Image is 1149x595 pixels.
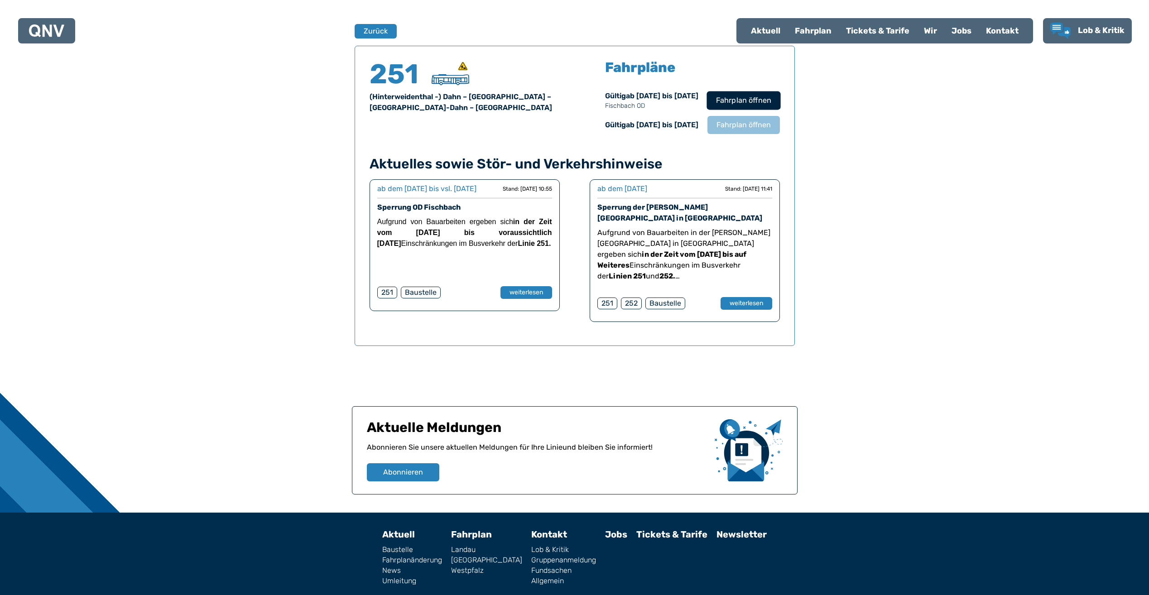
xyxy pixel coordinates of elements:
[716,95,771,106] span: Fahrplan öffnen
[707,91,780,110] button: Fahrplan öffnen
[716,529,767,540] a: Newsletter
[377,203,461,211] a: Sperrung OD Fischbach
[725,185,772,192] div: Stand: [DATE] 11:41
[377,218,552,247] span: Aufgrund von Bauarbeiten ergeben sich Einschränkungen im Busverkehr der
[597,227,772,282] p: Aufgrund von Bauarbeiten in der [PERSON_NAME][GEOGRAPHIC_DATA] in [GEOGRAPHIC_DATA] ergeben sich ...
[715,419,783,481] img: newsletter
[597,183,647,194] div: ab dem [DATE]
[382,557,442,564] a: Fahrplanänderung
[605,61,675,74] h5: Fahrpläne
[605,529,627,540] a: Jobs
[355,24,397,38] button: Zurück
[382,577,442,585] a: Umleitung
[605,120,698,130] div: Gültig ab [DATE] bis [DATE]
[451,546,522,553] a: Landau
[605,91,698,110] div: Gültig ab [DATE] bis [DATE]
[401,287,441,298] div: Baustelle
[370,156,780,172] h4: Aktuelles sowie Stör- und Verkehrshinweise
[979,19,1026,43] a: Kontakt
[1078,25,1125,35] span: Lob & Kritik
[944,19,979,43] a: Jobs
[451,567,522,574] a: Westpfalz
[645,297,685,309] div: Baustelle
[1050,23,1125,39] a: Lob & Kritik
[518,240,551,247] strong: Linie 251.
[500,286,552,299] button: weiterlesen
[716,120,771,130] span: Fahrplan öffnen
[531,577,596,585] a: Allgemein
[370,61,424,88] h4: 251
[744,19,788,43] a: Aktuell
[29,24,64,37] img: QNV Logo
[377,287,397,298] div: 251
[659,272,680,280] strong: 252.
[531,557,596,564] a: Gruppenanmeldung
[377,218,552,247] strong: in der Zeit vom [DATE] bis voraussichtlich [DATE]
[609,272,646,280] strong: Linien 251
[503,185,552,192] div: Stand: [DATE] 10:55
[621,297,642,309] div: 252
[432,74,469,85] img: Überlandbus
[383,467,423,478] span: Abonnieren
[382,567,442,574] a: News
[917,19,944,43] a: Wir
[377,183,476,194] div: ab dem [DATE] bis vsl. [DATE]
[707,116,780,134] button: Fahrplan öffnen
[597,297,617,309] div: 251
[29,22,64,40] a: QNV Logo
[355,24,391,38] a: Zurück
[597,203,762,222] a: Sperrung der [PERSON_NAME][GEOGRAPHIC_DATA] in [GEOGRAPHIC_DATA]
[597,250,746,269] strong: in der Zeit vom [DATE] bis auf Weiteres
[382,546,442,553] a: Baustelle
[367,419,707,442] h1: Aktuelle Meldungen
[451,529,492,540] a: Fahrplan
[531,567,596,574] a: Fundsachen
[839,19,917,43] a: Tickets & Tarife
[367,442,707,463] p: Abonnieren Sie unsere aktuellen Meldungen für Ihre Linie und bleiben Sie informiert!
[531,546,596,553] a: Lob & Kritik
[605,101,698,110] p: Fischbach OD
[370,91,564,113] div: (Hinterweidenthal -) Dahn – [GEOGRAPHIC_DATA] – [GEOGRAPHIC_DATA]-Dahn – [GEOGRAPHIC_DATA]
[451,557,522,564] a: [GEOGRAPHIC_DATA]
[788,19,839,43] a: Fahrplan
[721,297,772,310] button: weiterlesen
[367,463,439,481] button: Abonnieren
[531,529,567,540] a: Kontakt
[636,529,707,540] a: Tickets & Tarife
[382,529,415,540] a: Aktuell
